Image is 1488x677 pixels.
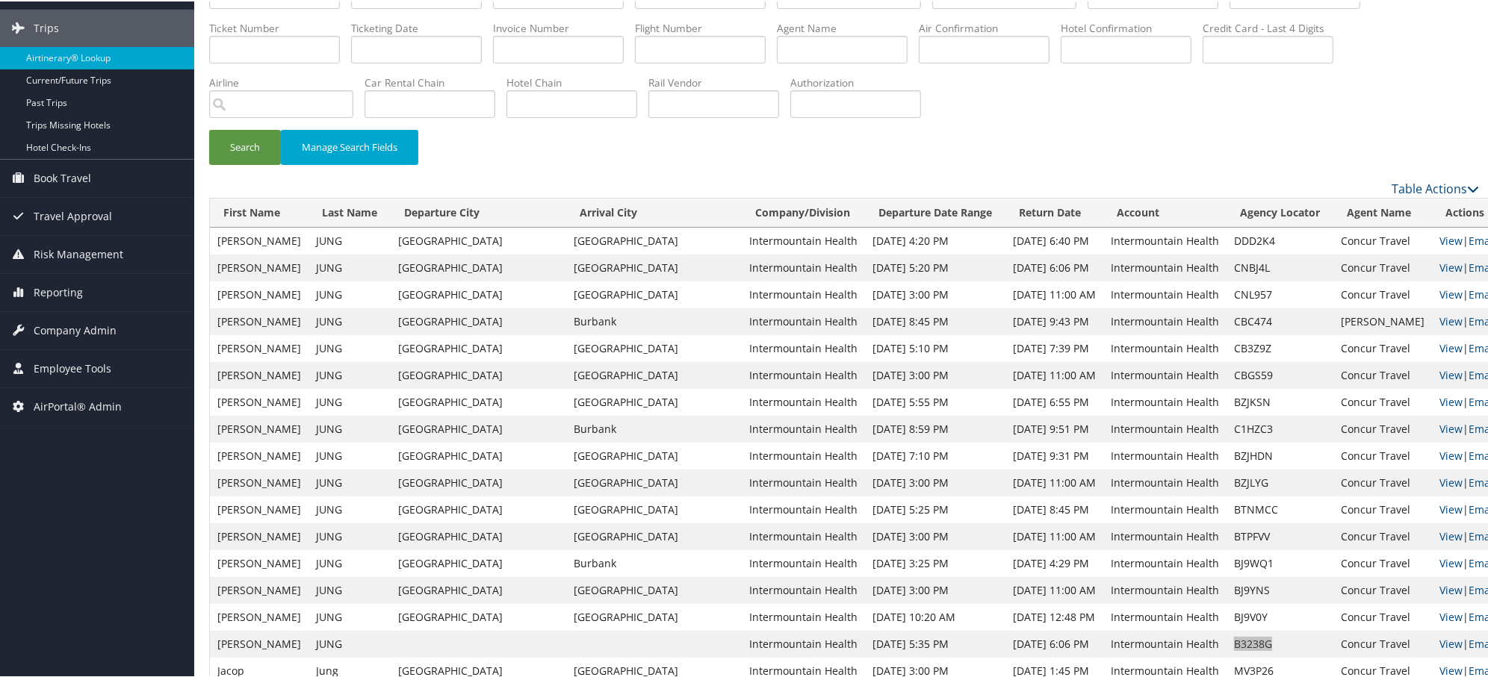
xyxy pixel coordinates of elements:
a: View [1439,447,1463,461]
span: Reporting [34,272,83,310]
td: Intermountain Health [1103,575,1227,602]
span: Book Travel [34,158,91,196]
td: C1HZC3 [1227,414,1333,441]
td: Burbank [566,414,742,441]
td: [PERSON_NAME] [210,334,309,361]
td: BJ9V0Y [1227,602,1333,629]
td: Intermountain Health [1103,226,1227,253]
td: [DATE] 9:43 PM [1005,307,1103,334]
td: Concur Travel [1333,253,1432,280]
td: BZJLYG [1227,468,1333,495]
td: [GEOGRAPHIC_DATA] [391,602,566,629]
a: View [1439,340,1463,354]
a: View [1439,501,1463,515]
td: [GEOGRAPHIC_DATA] [391,334,566,361]
td: JUNG [309,414,391,441]
a: View [1439,259,1463,273]
th: First Name: activate to sort column ascending [210,197,309,226]
td: [DATE] 3:00 PM [865,522,1005,549]
td: [DATE] 11:00 AM [1005,522,1103,549]
a: View [1439,528,1463,542]
td: [GEOGRAPHIC_DATA] [391,549,566,575]
td: Concur Travel [1333,575,1432,602]
td: [PERSON_NAME] [210,280,309,307]
td: [GEOGRAPHIC_DATA] [566,361,742,387]
td: [GEOGRAPHIC_DATA] [566,602,742,629]
td: [DATE] 3:00 PM [865,280,1005,307]
td: JUNG [309,522,391,549]
td: [PERSON_NAME] [210,226,309,253]
td: [GEOGRAPHIC_DATA] [566,575,742,602]
td: [PERSON_NAME] [1333,307,1432,334]
td: [DATE] 8:45 PM [865,307,1005,334]
td: [GEOGRAPHIC_DATA] [391,361,566,387]
td: Intermountain Health [1103,414,1227,441]
td: [GEOGRAPHIC_DATA] [391,575,566,602]
td: Intermountain Health [742,468,865,495]
td: Intermountain Health [1103,280,1227,307]
td: [DATE] 7:10 PM [865,441,1005,468]
td: CBGS59 [1227,361,1333,387]
td: [DATE] 12:48 PM [1005,602,1103,629]
td: JUNG [309,226,391,253]
button: Manage Search Fields [281,128,418,163]
td: [DATE] 9:51 PM [1005,414,1103,441]
label: Rail Vendor [648,74,790,89]
td: Concur Travel [1333,334,1432,361]
td: Concur Travel [1333,602,1432,629]
a: View [1439,286,1463,300]
td: Intermountain Health [1103,468,1227,495]
td: Concur Travel [1333,549,1432,575]
td: Intermountain Health [742,361,865,387]
span: AirPortal® Admin [34,387,122,424]
td: [GEOGRAPHIC_DATA] [566,226,742,253]
td: [DATE] 9:31 PM [1005,441,1103,468]
td: JUNG [309,280,391,307]
a: View [1439,608,1463,623]
td: [PERSON_NAME] [210,307,309,334]
span: Company Admin [34,311,117,348]
td: Intermountain Health [742,307,865,334]
td: [DATE] 5:55 PM [865,387,1005,414]
td: Intermountain Health [742,226,865,253]
td: [DATE] 6:06 PM [1005,253,1103,280]
td: [DATE] 5:35 PM [865,629,1005,656]
a: View [1439,420,1463,434]
td: Intermountain Health [742,522,865,549]
td: [PERSON_NAME] [210,441,309,468]
th: Departure Date Range: activate to sort column ascending [865,197,1005,226]
td: JUNG [309,441,391,468]
td: [GEOGRAPHIC_DATA] [566,253,742,280]
td: [GEOGRAPHIC_DATA] [391,387,566,414]
label: Agent Name [777,19,919,34]
td: Intermountain Health [1103,602,1227,629]
td: [DATE] 6:40 PM [1005,226,1103,253]
td: BZJKSN [1227,387,1333,414]
td: Intermountain Health [1103,549,1227,575]
td: [DATE] 4:29 PM [1005,549,1103,575]
label: Credit Card - Last 4 Digits [1203,19,1345,34]
td: Intermountain Health [1103,361,1227,387]
span: Trips [34,8,59,46]
td: Intermountain Health [1103,495,1227,522]
td: Concur Travel [1333,414,1432,441]
td: BTNMCC [1227,495,1333,522]
td: Intermountain Health [742,575,865,602]
td: DDD2K4 [1227,226,1333,253]
td: Concur Travel [1333,387,1432,414]
td: [GEOGRAPHIC_DATA] [566,334,742,361]
td: Intermountain Health [1103,253,1227,280]
td: JUNG [309,307,391,334]
td: Intermountain Health [742,414,865,441]
span: Risk Management [34,234,123,272]
th: Departure City: activate to sort column ascending [391,197,566,226]
td: CNL957 [1227,280,1333,307]
td: [GEOGRAPHIC_DATA] [391,253,566,280]
td: JUNG [309,575,391,602]
label: Ticketing Date [351,19,493,34]
td: Concur Travel [1333,522,1432,549]
td: BZJHDN [1227,441,1333,468]
label: Authorization [790,74,932,89]
td: [GEOGRAPHIC_DATA] [391,495,566,522]
th: Agency Locator: activate to sort column ascending [1227,197,1333,226]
